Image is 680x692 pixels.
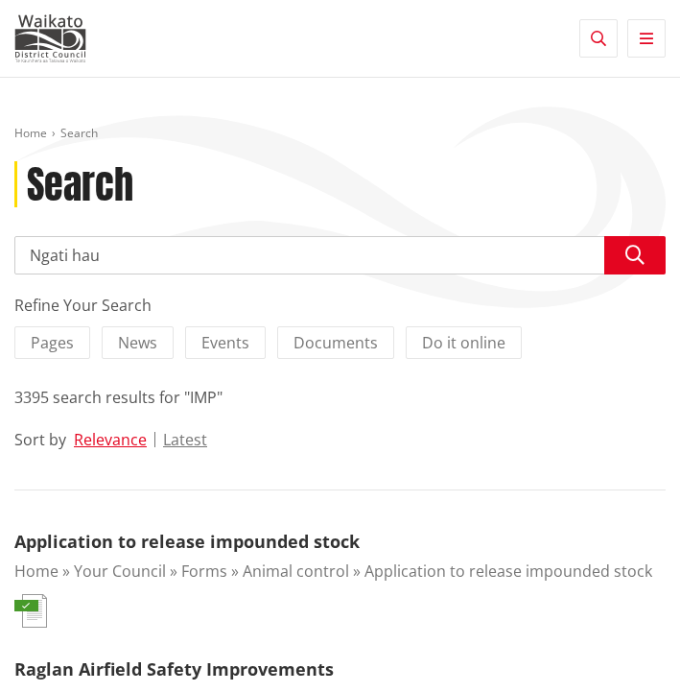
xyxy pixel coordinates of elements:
a: Forms [181,561,227,582]
button: Latest [163,431,207,448]
span: Documents [293,332,378,353]
div: Refine Your Search [14,294,666,317]
span: Events [201,332,249,353]
a: Your Council [74,561,166,582]
a: Application to release impounded stock [14,530,360,553]
img: document-form.svg [14,594,47,628]
a: Home [14,561,59,582]
iframe: Messenger Launcher [592,611,661,680]
h1: Search [27,161,133,207]
span: Search [60,125,98,141]
button: Relevance [74,431,147,448]
span: News [118,332,157,353]
a: Application to release impounded stock [364,561,652,582]
span: Do it online [422,332,505,353]
nav: breadcrumb [14,126,666,142]
div: Sort by [14,428,66,451]
img: Waikato District Council - Te Kaunihera aa Takiwaa o Waikato [14,14,86,62]
span: Pages [31,332,74,353]
div: 3395 search results for "IMP" [14,386,666,409]
a: Home [14,125,47,141]
a: Animal control [243,561,349,582]
a: Raglan Airfield Safety Improvements [14,657,334,680]
input: Search input [14,236,666,274]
